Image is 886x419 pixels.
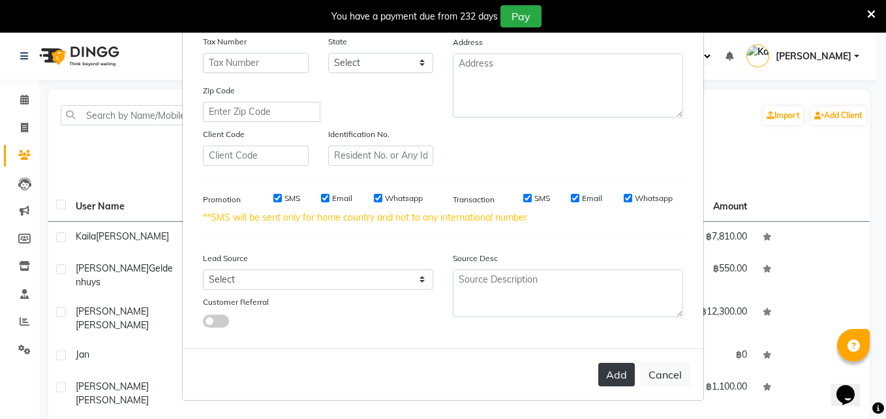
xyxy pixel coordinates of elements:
label: Lead Source [203,253,248,264]
label: Identification No. [328,129,390,140]
label: Customer Referral [203,296,269,308]
button: Add [598,363,635,386]
label: Email [332,193,352,204]
label: Client Code [203,129,245,140]
label: Address [453,37,483,48]
div: You have a payment due from 232 days [331,10,498,23]
div: **SMS will be sent only for home country and not to any international number [203,211,683,225]
input: Resident No. or Any Id [328,146,434,166]
input: Client Code [203,146,309,166]
label: Source Desc [453,253,498,264]
label: Whatsapp [635,193,673,204]
label: SMS [284,193,300,204]
label: SMS [534,193,550,204]
label: State [328,36,347,48]
label: Whatsapp [385,193,423,204]
label: Transaction [453,194,495,206]
label: Zip Code [203,85,235,97]
button: Pay [500,5,542,27]
input: Tax Number [203,53,309,73]
label: Email [582,193,602,204]
button: Cancel [640,362,690,387]
label: Tax Number [203,36,247,48]
input: Enter Zip Code [203,102,320,122]
label: Promotion [203,194,241,206]
iframe: chat widget [831,367,873,406]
